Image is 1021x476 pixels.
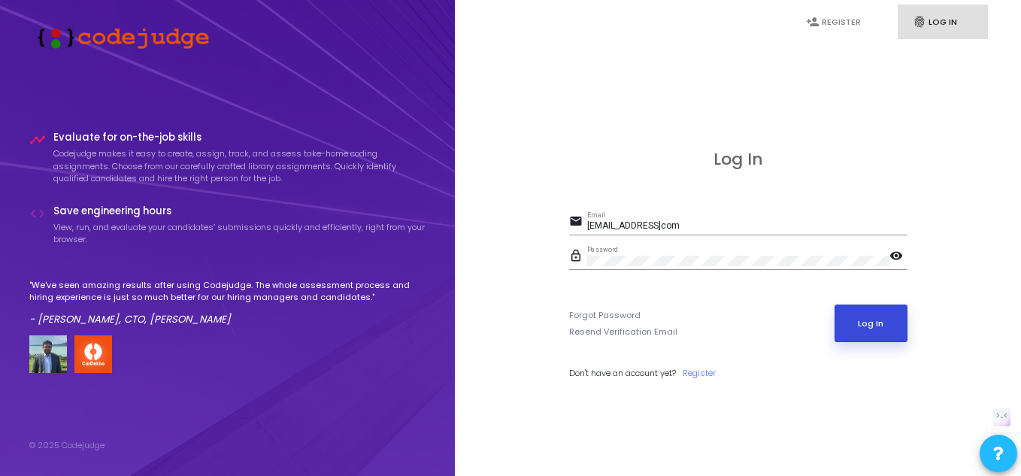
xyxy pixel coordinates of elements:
h3: Log In [569,150,907,169]
img: user image [29,335,67,373]
i: code [29,205,46,222]
mat-icon: visibility [889,248,907,266]
i: timeline [29,132,46,148]
button: Log In [835,305,907,342]
span: Don't have an account yet? [569,367,676,379]
input: Email [587,221,907,232]
i: fingerprint [913,15,926,29]
h4: Evaluate for on-the-job skills [53,132,426,144]
h4: Save engineering hours [53,205,426,217]
i: person_add [806,15,820,29]
a: Forgot Password [569,309,641,322]
p: View, run, and evaluate your candidates’ submissions quickly and efficiently, right from your bro... [53,221,426,246]
a: fingerprintLog In [898,5,988,40]
a: Resend Verification Email [569,326,677,338]
div: © 2025 Codejudge [29,439,105,452]
img: company-logo [74,335,112,373]
a: person_addRegister [791,5,881,40]
mat-icon: lock_outline [569,248,587,266]
a: Register [683,367,716,380]
p: Codejudge makes it easy to create, assign, track, and assess take-home coding assignments. Choose... [53,147,426,185]
p: "We've seen amazing results after using Codejudge. The whole assessment process and hiring experi... [29,279,426,304]
mat-icon: email [569,214,587,232]
em: - [PERSON_NAME], CTO, [PERSON_NAME] [29,312,231,326]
